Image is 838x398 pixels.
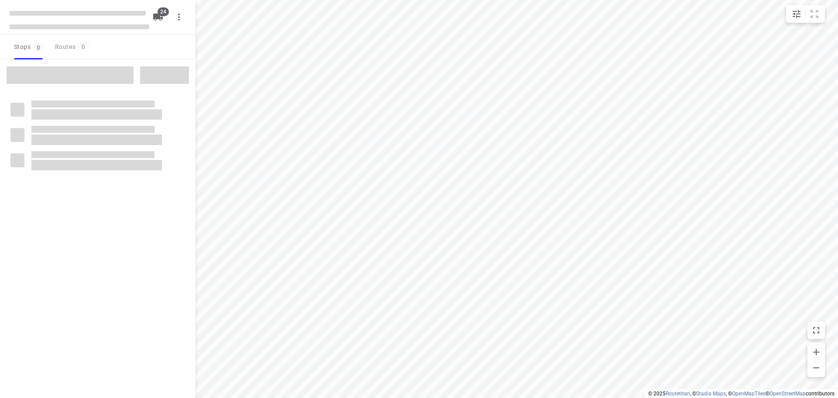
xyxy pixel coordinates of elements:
[648,391,835,397] li: © 2025 , © , © © contributors
[732,391,766,397] a: OpenMapTiles
[666,391,690,397] a: Routetitan
[788,5,805,23] button: Map settings
[696,391,726,397] a: Stadia Maps
[786,5,825,23] div: small contained button group
[769,391,806,397] a: OpenStreetMap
